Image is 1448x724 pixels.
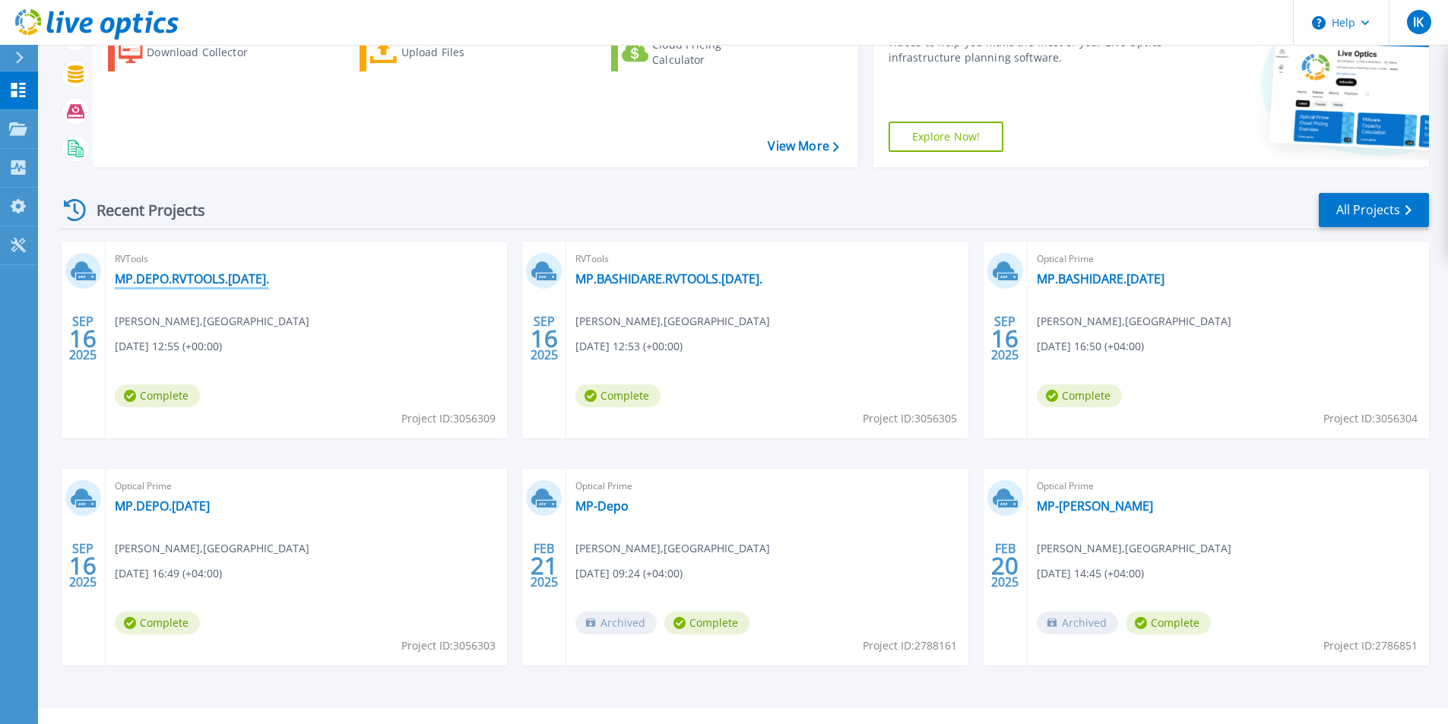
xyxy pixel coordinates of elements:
[991,332,1019,345] span: 16
[1037,612,1118,634] span: Archived
[115,251,498,267] span: RVTools
[889,122,1004,152] a: Explore Now!
[575,612,657,634] span: Archived
[1037,565,1144,582] span: [DATE] 14:45 (+04:00)
[575,271,762,286] a: MP.BASHIDARE.RVTOOLS.[DATE].
[1037,384,1122,407] span: Complete
[530,538,559,593] div: FEB 2025
[991,559,1019,572] span: 20
[575,498,629,514] a: MP-Depo
[1126,612,1211,634] span: Complete
[1319,193,1429,227] a: All Projects
[115,338,222,355] span: [DATE] 12:55 (+00:00)
[531,332,558,345] span: 16
[990,311,1019,366] div: SEP 2025
[1413,16,1424,28] span: IK
[530,311,559,366] div: SEP 2025
[115,498,210,514] a: MP.DEPO.[DATE]
[1037,251,1420,267] span: Optical Prime
[575,384,661,407] span: Complete
[531,559,558,572] span: 21
[652,37,774,68] div: Cloud Pricing Calculator
[108,33,277,71] a: Download Collector
[115,271,269,286] a: MP.DEPO.RVTOOLS.[DATE].
[69,332,97,345] span: 16
[575,565,683,582] span: [DATE] 09:24 (+04:00)
[575,251,958,267] span: RVTools
[115,313,309,330] span: [PERSON_NAME] , [GEOGRAPHIC_DATA]
[611,33,781,71] a: Cloud Pricing Calculator
[360,33,529,71] a: Upload Files
[115,478,498,495] span: Optical Prime
[59,191,226,229] div: Recent Projects
[69,559,97,572] span: 16
[1037,271,1164,286] a: MP.BASHIDARE.[DATE]
[401,637,496,654] span: Project ID: 3056303
[1037,540,1231,557] span: [PERSON_NAME] , [GEOGRAPHIC_DATA]
[115,384,200,407] span: Complete
[147,37,268,68] div: Download Collector
[1037,478,1420,495] span: Optical Prime
[115,612,200,634] span: Complete
[1323,637,1418,654] span: Project ID: 2786851
[401,410,496,427] span: Project ID: 3056309
[664,612,749,634] span: Complete
[768,139,838,153] a: View More
[1037,338,1144,355] span: [DATE] 16:50 (+04:00)
[863,637,957,654] span: Project ID: 2788161
[863,410,957,427] span: Project ID: 3056305
[401,37,523,68] div: Upload Files
[115,540,309,557] span: [PERSON_NAME] , [GEOGRAPHIC_DATA]
[115,565,222,582] span: [DATE] 16:49 (+04:00)
[575,478,958,495] span: Optical Prime
[68,311,97,366] div: SEP 2025
[1037,498,1153,514] a: MP-[PERSON_NAME]
[1323,410,1418,427] span: Project ID: 3056304
[68,538,97,593] div: SEP 2025
[575,540,770,557] span: [PERSON_NAME] , [GEOGRAPHIC_DATA]
[575,313,770,330] span: [PERSON_NAME] , [GEOGRAPHIC_DATA]
[990,538,1019,593] div: FEB 2025
[1037,313,1231,330] span: [PERSON_NAME] , [GEOGRAPHIC_DATA]
[575,338,683,355] span: [DATE] 12:53 (+00:00)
